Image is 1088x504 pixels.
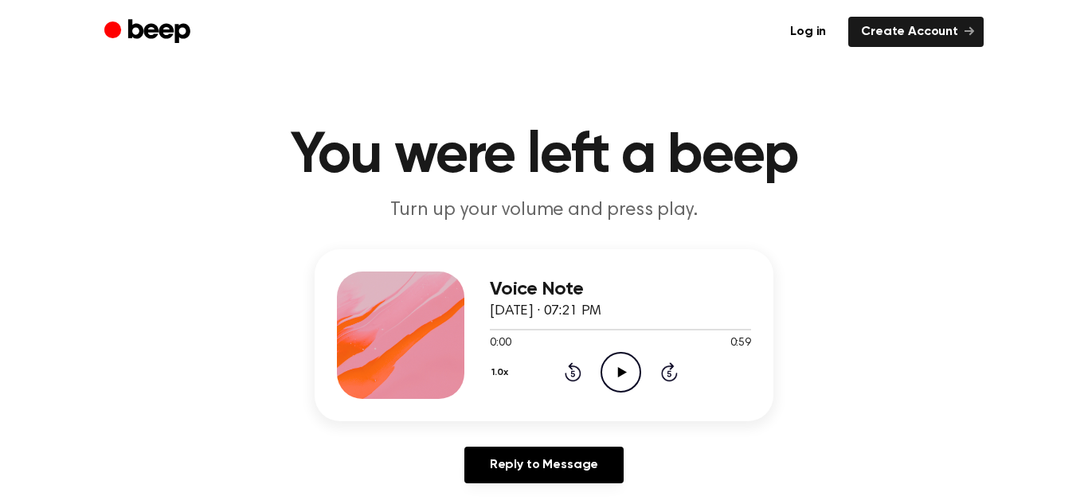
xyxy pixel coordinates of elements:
a: Log in [777,17,839,47]
a: Reply to Message [464,447,624,483]
h3: Voice Note [490,279,751,300]
p: Turn up your volume and press play. [238,197,850,224]
h1: You were left a beep [136,127,952,185]
span: 0:00 [490,335,511,352]
span: [DATE] · 07:21 PM [490,304,601,318]
span: 0:59 [730,335,751,352]
a: Beep [104,17,194,48]
button: 1.0x [490,359,515,386]
a: Create Account [848,17,984,47]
